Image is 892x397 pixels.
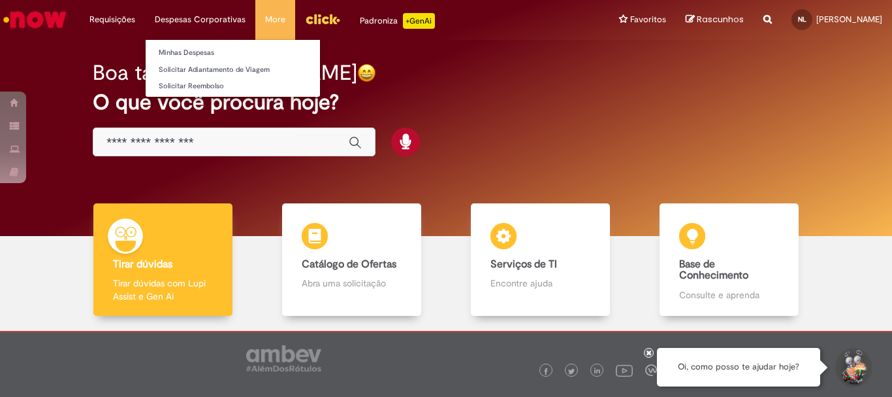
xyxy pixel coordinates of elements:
[257,203,446,317] a: Catálogo de Ofertas Abra uma solicitação
[302,277,401,290] p: Abra uma solicitação
[360,13,435,29] div: Padroniza
[686,14,744,26] a: Rascunhos
[69,203,257,317] a: Tirar dúvidas Tirar dúvidas com Lupi Assist e Gen Ai
[113,277,212,303] p: Tirar dúvidas com Lupi Assist e Gen Ai
[146,63,320,77] a: Solicitar Adiantamento de Viagem
[645,364,657,376] img: logo_footer_workplace.png
[490,277,590,290] p: Encontre ajuda
[833,348,872,387] button: Iniciar Conversa de Suporte
[93,91,799,114] h2: O que você procura hoje?
[145,39,321,97] ul: Despesas Corporativas
[89,13,135,26] span: Requisições
[697,13,744,26] span: Rascunhos
[816,14,882,25] span: [PERSON_NAME]
[146,46,320,60] a: Minhas Despesas
[630,13,666,26] span: Favoritos
[798,15,806,24] span: NL
[679,288,778,302] p: Consulte e aprenda
[155,13,246,26] span: Despesas Corporativas
[679,258,748,283] b: Base de Conhecimento
[616,362,633,379] img: logo_footer_youtube.png
[93,61,357,84] h2: Boa tarde, [PERSON_NAME]
[568,368,575,375] img: logo_footer_twitter.png
[302,258,396,271] b: Catálogo de Ofertas
[265,13,285,26] span: More
[594,368,601,375] img: logo_footer_linkedin.png
[543,368,549,375] img: logo_footer_facebook.png
[446,203,635,317] a: Serviços de TI Encontre ajuda
[403,13,435,29] p: +GenAi
[246,345,321,371] img: logo_footer_ambev_rotulo_gray.png
[113,258,172,271] b: Tirar dúvidas
[146,79,320,94] a: Solicitar Reembolso
[1,7,69,33] img: ServiceNow
[490,258,557,271] b: Serviços de TI
[357,63,376,82] img: happy-face.png
[305,9,340,29] img: click_logo_yellow_360x200.png
[635,203,823,317] a: Base de Conhecimento Consulte e aprenda
[657,348,820,387] div: Oi, como posso te ajudar hoje?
